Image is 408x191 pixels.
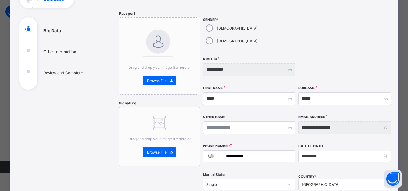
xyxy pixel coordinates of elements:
span: Passport [119,11,135,16]
label: [DEMOGRAPHIC_DATA] [217,39,258,43]
label: Phone Number [203,144,230,148]
label: Surname [298,86,315,90]
span: COUNTRY [298,175,316,179]
label: Email Address [298,115,325,119]
span: Gender [203,18,295,22]
span: Marital Status [203,173,226,177]
div: [GEOGRAPHIC_DATA] [302,182,380,187]
div: bannerImageDrag and drop your image file here orBrowse File [119,17,200,95]
label: Staff ID [203,57,217,61]
div: Drag and drop your image file here orBrowse File [119,107,200,166]
label: Date of Birth [298,144,323,148]
span: Signature [119,101,136,105]
span: Browse File [147,150,167,154]
span: Drag and drop your image file here or [128,65,191,70]
button: Open asap [384,170,402,188]
label: Other Name [203,115,225,119]
label: [DEMOGRAPHIC_DATA] [217,26,258,30]
span: Drag and drop your image file here or [128,137,191,141]
label: First Name [203,86,223,90]
div: Single [206,182,284,187]
span: Browse File [147,78,167,83]
img: bannerImage [146,30,170,54]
